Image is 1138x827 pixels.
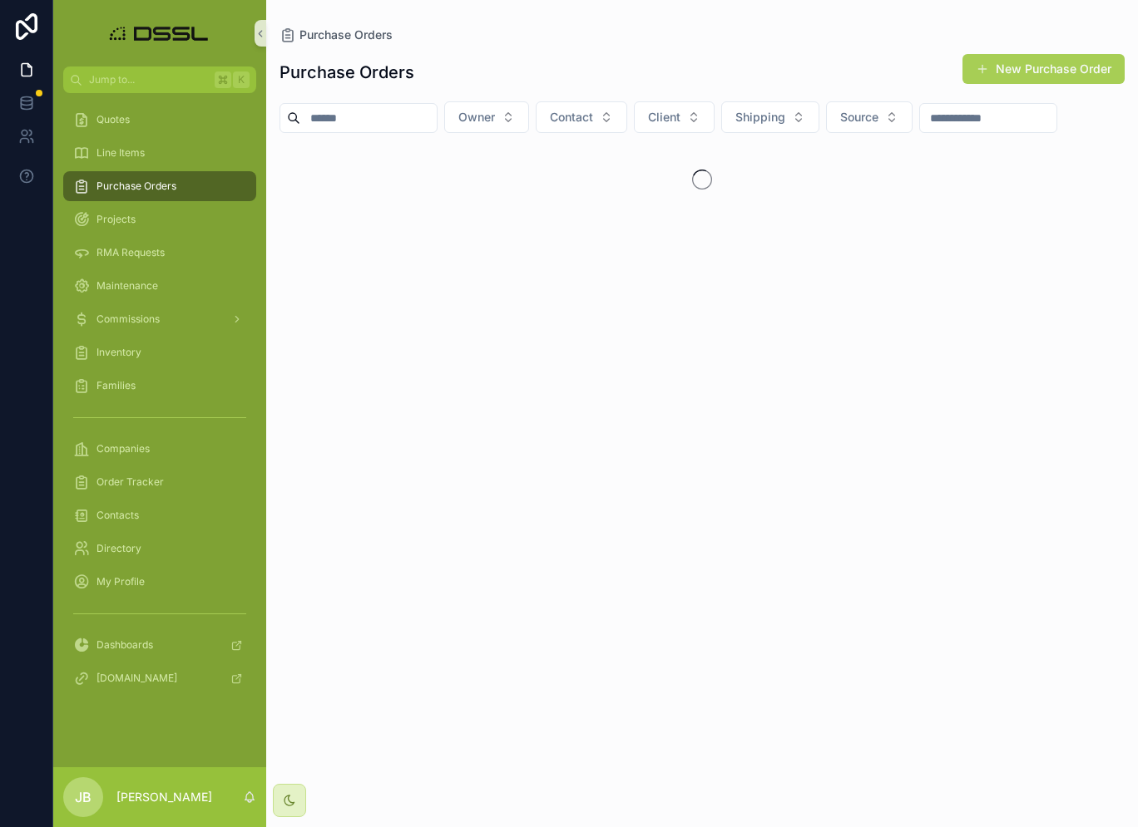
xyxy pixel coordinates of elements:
[735,109,785,126] span: Shipping
[634,101,715,133] button: Select Button
[63,434,256,464] a: Companies
[96,542,141,555] span: Directory
[63,138,256,168] a: Line Items
[63,337,256,367] a: Inventory
[105,20,215,47] img: App logo
[63,630,256,660] a: Dashboards
[96,575,145,588] span: My Profile
[458,109,495,126] span: Owner
[63,467,256,497] a: Order Tracker
[96,146,145,160] span: Line Items
[63,171,256,201] a: Purchase Orders
[280,27,393,43] a: Purchase Orders
[63,105,256,135] a: Quotes
[840,109,878,126] span: Source
[536,101,627,133] button: Select Button
[96,638,153,652] span: Dashboards
[235,73,248,86] span: K
[962,54,1125,84] button: New Purchase Order
[826,101,913,133] button: Select Button
[89,73,208,86] span: Jump to...
[96,213,136,226] span: Projects
[721,101,819,133] button: Select Button
[96,113,130,126] span: Quotes
[63,500,256,530] a: Contacts
[96,475,164,489] span: Order Tracker
[63,238,256,268] a: RMA Requests
[96,346,141,359] span: Inventory
[96,672,177,685] span: [DOMAIN_NAME]
[96,279,158,293] span: Maintenance
[648,109,680,126] span: Client
[550,109,593,126] span: Contact
[96,442,150,455] span: Companies
[96,246,165,259] span: RMA Requests
[116,789,212,805] p: [PERSON_NAME]
[96,379,136,392] span: Families
[280,61,414,84] h1: Purchase Orders
[96,313,160,326] span: Commissions
[444,101,529,133] button: Select Button
[63,66,256,93] button: Jump to...K
[96,509,139,522] span: Contacts
[63,204,256,234] a: Projects
[75,787,92,807] span: JB
[63,567,256,597] a: My Profile
[299,27,393,43] span: Purchase Orders
[63,304,256,334] a: Commissions
[63,371,256,401] a: Families
[63,663,256,693] a: [DOMAIN_NAME]
[53,93,266,715] div: scrollable content
[96,180,176,193] span: Purchase Orders
[63,271,256,301] a: Maintenance
[63,534,256,564] a: Directory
